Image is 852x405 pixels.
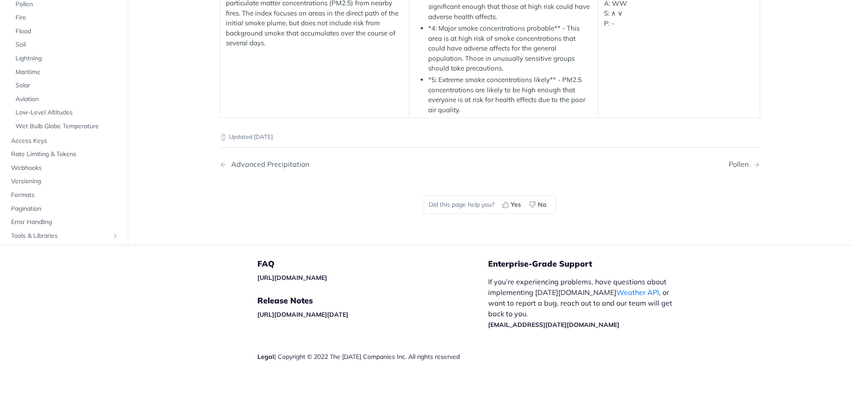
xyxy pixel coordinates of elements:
p: Updated [DATE] [220,133,760,142]
div: Did this page help you? [424,195,556,214]
span: Pagination [11,204,119,213]
a: Rate Limiting & Tokens [7,148,121,161]
span: Error Handling [11,218,119,227]
span: Wet Bulb Globe Temperature [16,122,119,131]
a: Lightning [11,52,121,65]
span: Low-Level Altitudes [16,109,119,118]
div: | Copyright © 2022 The [DATE] Companies Inc. All rights reserved [257,352,488,361]
div: Advanced Precipitation [227,160,309,169]
a: Soil [11,39,121,52]
span: Aviation [16,95,119,104]
span: Fire [16,13,119,22]
a: Fire [11,11,121,24]
span: Access Keys [11,137,119,145]
a: Previous Page: Advanced Precipitation [220,160,451,169]
p: If you’re experiencing problems, have questions about implementing [DATE][DOMAIN_NAME] , or want ... [488,276,682,330]
nav: Pagination Controls [220,151,760,177]
li: *5: Extreme smoke concentrations likely** - PM2.5 concentrations are likely to be high enough tha... [428,75,592,115]
a: Access Keys [7,134,121,148]
a: Aviation [11,93,121,106]
span: Flood [16,27,119,36]
a: Versioning [7,175,121,189]
a: Tools & LibrariesShow subpages for Tools & Libraries [7,229,121,243]
a: [EMAIL_ADDRESS][DATE][DOMAIN_NAME] [488,321,619,329]
span: Yes [511,200,521,209]
span: Rate Limiting & Tokens [11,150,119,159]
a: Maritime [11,66,121,79]
span: Soil [16,41,119,50]
li: *4: Major smoke concentrations probable** - This area is at high risk of smoke concentrations tha... [428,24,592,74]
a: Weather API [616,288,659,297]
button: Yes [499,198,526,211]
button: No [526,198,551,211]
span: Versioning [11,177,119,186]
span: Lightning [16,54,119,63]
a: Legal [257,353,274,361]
div: Pollen [729,160,753,169]
h5: FAQ [257,259,488,269]
a: Error Handling [7,216,121,229]
a: Formats [7,189,121,202]
span: Tools & Libraries [11,232,110,240]
h5: Enterprise-Grade Support [488,259,696,269]
button: Show subpages for Tools & Libraries [112,232,119,240]
h5: Release Notes [257,295,488,306]
a: Webhooks [7,161,121,175]
a: Low-Level Altitudes [11,106,121,120]
span: Solar [16,81,119,90]
a: [URL][DOMAIN_NAME][DATE] [257,311,348,318]
a: Pagination [7,202,121,216]
a: Solar [11,79,121,92]
a: Wet Bulb Globe Temperature [11,120,121,133]
a: Next Page: Pollen [729,160,760,169]
span: No [538,200,546,209]
span: Formats [11,191,119,200]
span: Webhooks [11,164,119,173]
a: [URL][DOMAIN_NAME] [257,274,327,282]
span: Maritime [16,68,119,77]
a: Flood [11,25,121,38]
